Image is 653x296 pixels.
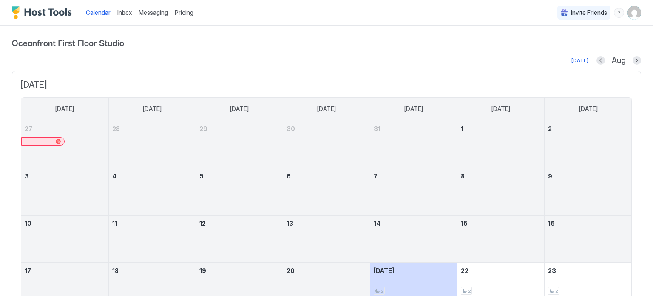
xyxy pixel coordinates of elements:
span: [DATE] [374,267,394,274]
a: July 30, 2025 [283,121,370,137]
td: July 28, 2025 [108,121,196,168]
span: 3 [25,172,29,180]
span: Calendar [86,9,111,16]
td: August 10, 2025 [21,215,108,262]
span: 20 [287,267,295,274]
a: August 4, 2025 [109,168,196,184]
a: July 28, 2025 [109,121,196,137]
td: August 9, 2025 [545,168,632,215]
a: Thursday [396,98,432,121]
a: August 19, 2025 [196,263,283,279]
span: 27 [25,125,32,132]
a: July 27, 2025 [21,121,108,137]
a: August 20, 2025 [283,263,370,279]
a: August 10, 2025 [21,216,108,231]
a: August 1, 2025 [457,121,544,137]
span: Pricing [175,9,193,17]
div: menu [614,8,624,18]
span: [DATE] [579,105,598,113]
span: 23 [548,267,556,274]
a: Inbox [117,8,132,17]
span: [DATE] [21,80,632,90]
a: Messaging [139,8,168,17]
a: August 3, 2025 [21,168,108,184]
span: 31 [374,125,380,132]
td: August 15, 2025 [457,215,545,262]
span: 12 [199,220,206,227]
span: 11 [112,220,117,227]
td: August 4, 2025 [108,168,196,215]
td: July 29, 2025 [196,121,283,168]
span: 5 [199,172,204,180]
span: 6 [287,172,291,180]
td: August 7, 2025 [370,168,457,215]
a: August 11, 2025 [109,216,196,231]
td: August 2, 2025 [545,121,632,168]
div: User profile [627,6,641,20]
span: Messaging [139,9,168,16]
a: August 22, 2025 [457,263,544,279]
span: 18 [112,267,119,274]
td: July 31, 2025 [370,121,457,168]
td: August 12, 2025 [196,215,283,262]
a: July 31, 2025 [370,121,457,137]
a: Wednesday [309,98,344,121]
td: August 16, 2025 [545,215,632,262]
a: August 16, 2025 [545,216,632,231]
span: 4 [112,172,116,180]
a: August 17, 2025 [21,263,108,279]
a: August 18, 2025 [109,263,196,279]
a: Saturday [571,98,606,121]
a: August 8, 2025 [457,168,544,184]
span: 10 [25,220,31,227]
a: August 2, 2025 [545,121,632,137]
a: Monday [134,98,170,121]
td: August 1, 2025 [457,121,545,168]
span: [DATE] [230,105,249,113]
button: Previous month [596,56,605,65]
span: 30 [287,125,295,132]
span: Invite Friends [571,9,607,17]
a: August 14, 2025 [370,216,457,231]
td: August 14, 2025 [370,215,457,262]
span: [DATE] [491,105,510,113]
a: August 12, 2025 [196,216,283,231]
span: [DATE] [55,105,74,113]
a: Tuesday [221,98,257,121]
span: 16 [548,220,555,227]
a: August 5, 2025 [196,168,283,184]
span: 29 [199,125,207,132]
span: 28 [112,125,120,132]
span: 13 [287,220,293,227]
span: 22 [461,267,468,274]
a: August 7, 2025 [370,168,457,184]
a: August 9, 2025 [545,168,632,184]
span: Inbox [117,9,132,16]
span: Aug [612,56,626,66]
span: 2 [381,288,383,294]
span: [DATE] [317,105,336,113]
span: 15 [461,220,468,227]
span: 19 [199,267,206,274]
td: July 27, 2025 [21,121,108,168]
a: Calendar [86,8,111,17]
td: August 6, 2025 [283,168,370,215]
td: August 8, 2025 [457,168,545,215]
a: July 29, 2025 [196,121,283,137]
span: 2 [468,288,471,294]
span: Oceanfront First Floor Studio [12,36,641,49]
span: [DATE] [143,105,162,113]
span: [DATE] [404,105,423,113]
a: Friday [483,98,519,121]
span: 9 [548,172,552,180]
button: [DATE] [570,55,590,66]
td: August 11, 2025 [108,215,196,262]
span: 2 [555,288,558,294]
a: August 13, 2025 [283,216,370,231]
td: August 13, 2025 [283,215,370,262]
span: 1 [461,125,463,132]
td: August 5, 2025 [196,168,283,215]
span: 2 [548,125,552,132]
div: Host Tools Logo [12,6,76,19]
div: [DATE] [571,57,588,64]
